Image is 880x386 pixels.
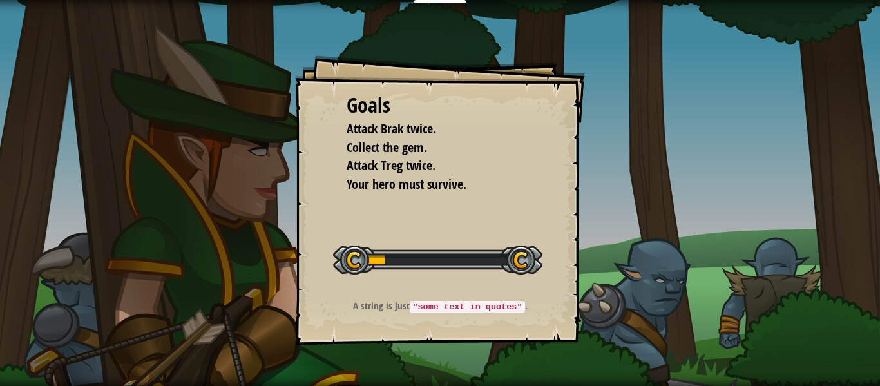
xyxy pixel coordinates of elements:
[347,91,533,121] div: Goals
[347,175,466,193] span: Your hero must survive.
[347,157,435,174] span: Attack Treg twice.
[330,157,530,175] li: Attack Treg twice.
[347,139,427,156] span: Collect the gem.
[330,175,530,194] li: Your hero must survive.
[311,299,569,313] p: A string is just .
[347,120,436,137] span: Attack Brak twice.
[330,139,530,157] li: Collect the gem.
[410,301,524,313] code: "some text in quotes"
[330,120,530,139] li: Attack Brak twice.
